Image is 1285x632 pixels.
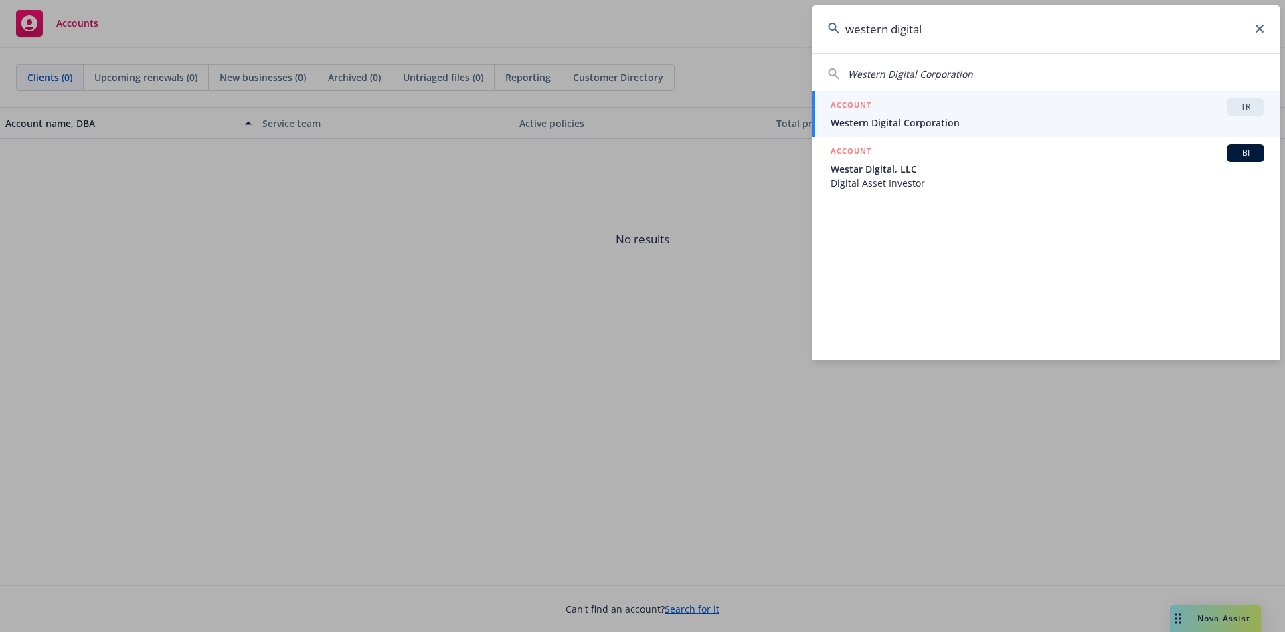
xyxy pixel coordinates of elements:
[848,68,973,80] span: Western Digital Corporation
[812,91,1280,137] a: ACCOUNTTRWestern Digital Corporation
[1232,147,1259,159] span: BI
[812,5,1280,53] input: Search...
[831,162,1264,176] span: Westar Digital, LLC
[1232,101,1259,113] span: TR
[812,137,1280,197] a: ACCOUNTBIWestar Digital, LLCDigital Asset Investor
[831,98,871,114] h5: ACCOUNT
[831,176,1264,190] span: Digital Asset Investor
[831,116,1264,130] span: Western Digital Corporation
[831,144,871,161] h5: ACCOUNT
